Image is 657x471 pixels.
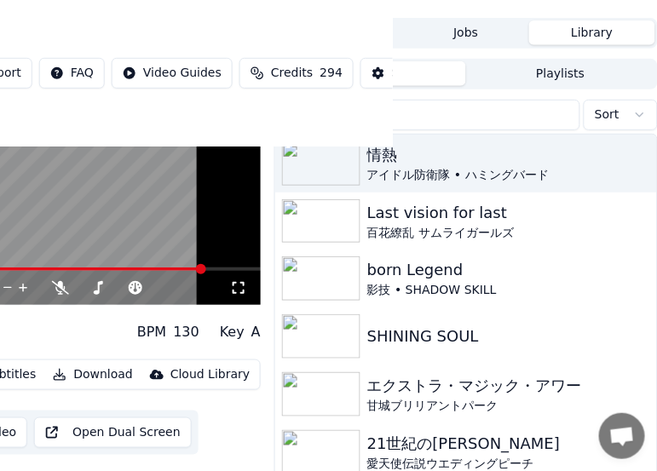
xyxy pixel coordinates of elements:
div: BPM [137,322,166,342]
button: Open Dual Screen [34,417,192,448]
button: Settings [360,58,452,89]
div: SHINING SOUL [367,325,650,348]
div: born Legend [367,258,650,282]
span: 294 [320,65,343,82]
span: Sort [595,106,620,123]
div: 情熱 [367,143,650,167]
button: Jobs [403,20,529,45]
div: チャットを開く [599,413,645,459]
div: 21世紀の[PERSON_NAME] [367,432,650,456]
div: Key [220,322,245,342]
button: Library [529,20,655,45]
div: エクストラ・マジック・アワー [367,374,650,398]
span: Credits [271,65,313,82]
div: Cloud Library [170,366,250,383]
div: 甘城ブリリアントパーク [367,398,650,415]
div: A [251,322,261,342]
div: 百花繚乱 サムライガールズ [367,225,650,242]
button: FAQ [39,58,105,89]
div: 影技 • SHADOW SKILL [367,282,650,299]
div: アイドル防衛隊 • ハミングバード [367,167,650,184]
button: Download [46,363,140,387]
div: 130 [173,322,199,342]
button: Credits294 [239,58,354,89]
div: Settings [392,65,441,82]
button: Playlists [466,61,655,86]
div: Last vision for last [367,201,650,225]
button: Video Guides [112,58,233,89]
